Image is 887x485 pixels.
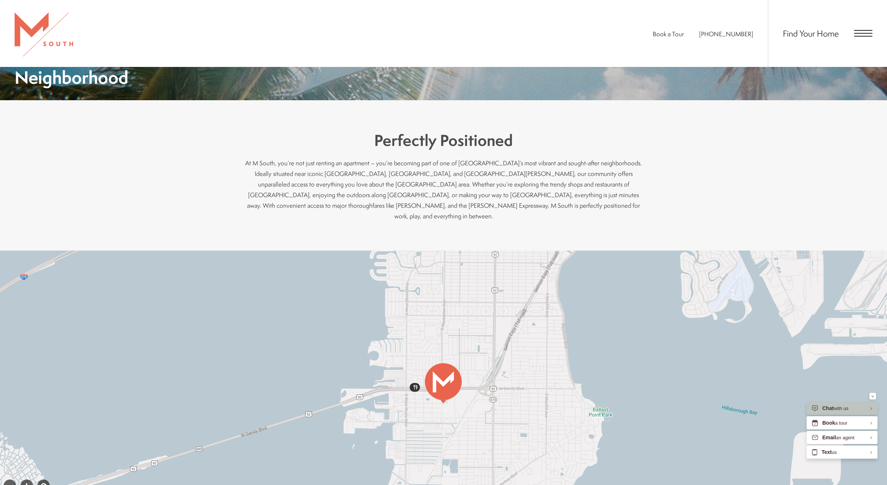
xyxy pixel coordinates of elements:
[431,370,455,394] img: Map Marker
[441,407,446,411] div: Property location
[653,30,684,38] a: Book a Tour
[854,30,872,37] button: Open Menu
[410,383,418,392] div: Click to view details
[783,27,839,39] a: Find Your Home
[699,30,753,38] span: [PHONE_NUMBER]
[411,383,420,392] div: Click to view details
[699,30,753,38] a: Call Us at 813-570-8014
[243,158,645,221] p: At M South, you’re not just renting an apartment – you’re becoming part of one of [GEOGRAPHIC_DAT...
[243,129,645,151] h3: Perfectly Positioned
[15,12,73,56] img: MSouth
[15,69,128,86] h1: Neighborhood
